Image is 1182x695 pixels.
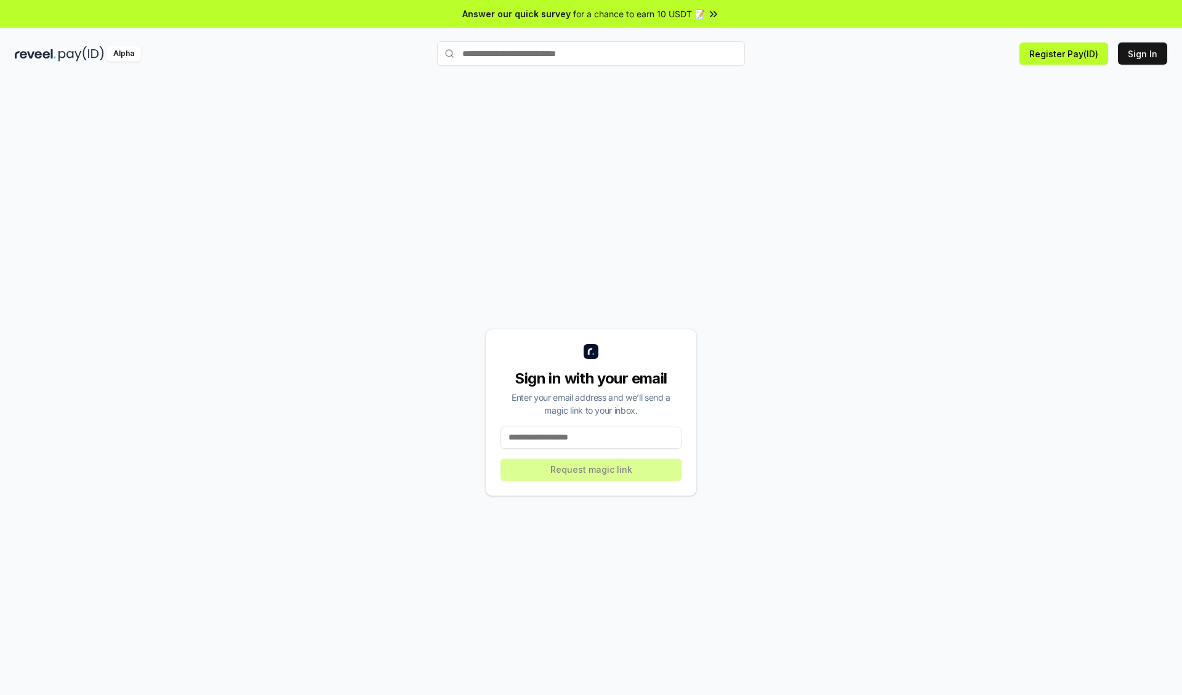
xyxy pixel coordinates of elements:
img: logo_small [584,344,598,359]
img: pay_id [58,46,104,62]
button: Sign In [1118,42,1167,65]
span: Answer our quick survey [462,7,571,20]
div: Enter your email address and we’ll send a magic link to your inbox. [501,391,681,417]
span: for a chance to earn 10 USDT 📝 [573,7,705,20]
img: reveel_dark [15,46,56,62]
div: Sign in with your email [501,369,681,388]
button: Register Pay(ID) [1019,42,1108,65]
div: Alpha [107,46,141,62]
